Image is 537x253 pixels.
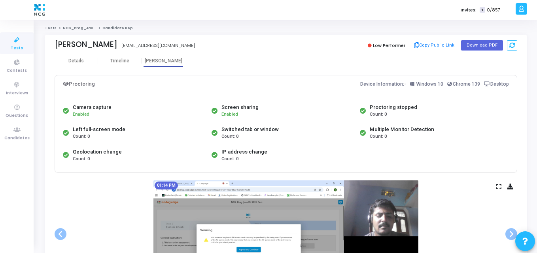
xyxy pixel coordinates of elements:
div: Left full-screen mode [73,126,125,133]
mat-chip: 01:14 PM [155,182,178,189]
div: Multiple Monitor Detection [370,126,434,133]
span: Count: 0 [73,133,90,140]
span: Desktop [490,81,509,87]
label: Invites: [461,7,476,13]
div: Details [68,58,84,64]
span: Candidates [4,135,30,142]
span: Contests [7,67,27,74]
span: Count: 0 [221,133,238,140]
div: Camera capture [73,103,112,111]
div: Proctoring [63,79,95,89]
div: IP address change [221,148,267,156]
span: Count: 0 [370,133,387,140]
nav: breadcrumb [45,26,527,31]
span: Questions [6,112,28,119]
a: NCG_Prog_JavaFS_2025_Test [63,26,125,30]
div: Screen sharing [221,103,259,111]
div: [PERSON_NAME] [55,40,117,49]
span: Tests [11,45,23,52]
div: Device Information:- [360,79,509,89]
div: [PERSON_NAME] [142,58,185,64]
a: Tests [45,26,57,30]
span: T [480,7,485,13]
span: Low Performer [373,42,405,49]
span: Enabled [73,112,89,117]
div: Switched tab or window [221,126,279,133]
span: Chrome 139 [453,81,480,87]
div: Geolocation change [73,148,122,156]
span: Candidate Report [102,26,139,30]
img: logo [32,2,47,18]
div: Proctoring stopped [370,103,417,111]
span: Enabled [221,112,238,117]
span: Interviews [6,90,28,97]
button: Copy Public Link [412,39,457,51]
span: Count: 0 [73,156,90,163]
span: 0/857 [487,7,500,13]
span: Count: 0 [370,111,387,118]
span: Windows 10 [416,81,443,87]
div: [EMAIL_ADDRESS][DOMAIN_NAME] [121,42,195,49]
div: Timeline [110,58,129,64]
button: Download PDF [461,40,503,51]
span: Count: 0 [221,156,238,163]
